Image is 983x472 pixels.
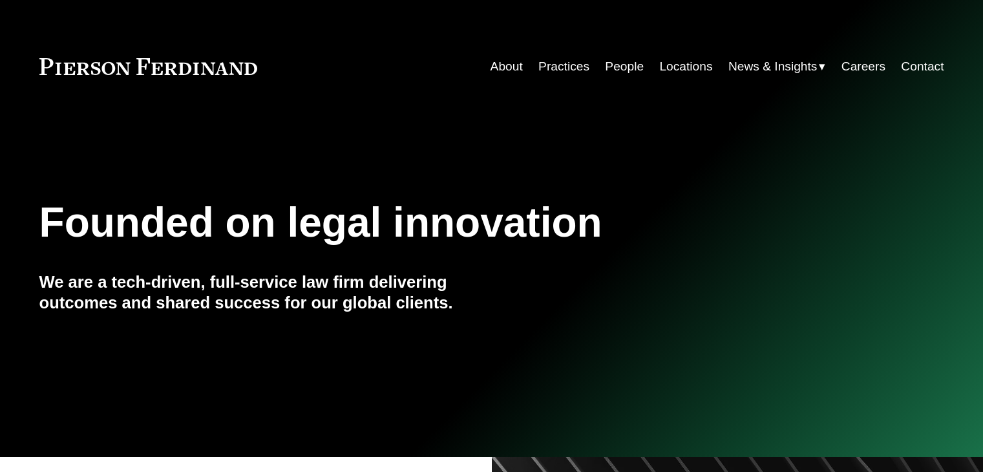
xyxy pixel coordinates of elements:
a: Practices [538,54,589,79]
h4: We are a tech-driven, full-service law firm delivering outcomes and shared success for our global... [39,272,492,314]
h1: Founded on legal innovation [39,199,794,246]
a: Contact [901,54,944,79]
a: Careers [841,54,885,79]
a: Locations [659,54,712,79]
a: folder dropdown [728,54,826,79]
a: About [491,54,523,79]
span: News & Insights [728,56,818,78]
a: People [605,54,644,79]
